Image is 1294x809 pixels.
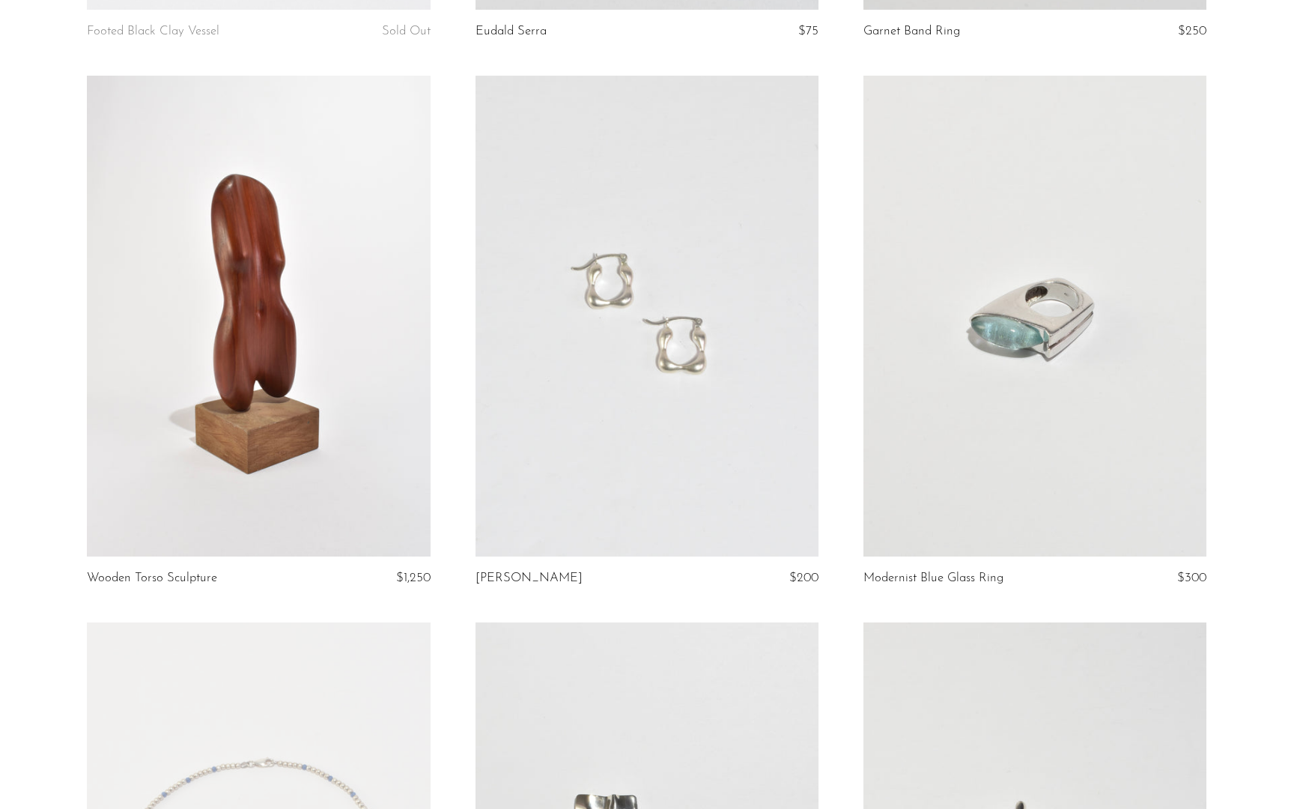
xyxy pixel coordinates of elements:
a: Eudald Serra [476,25,547,38]
span: $75 [798,25,818,37]
a: Garnet Band Ring [863,25,960,38]
a: Wooden Torso Sculpture [87,572,217,585]
span: $300 [1177,572,1206,584]
span: $1,250 [396,572,431,584]
a: Footed Black Clay Vessel [87,25,219,38]
span: $250 [1178,25,1206,37]
a: Modernist Blue Glass Ring [863,572,1003,585]
span: $200 [789,572,818,584]
a: [PERSON_NAME] [476,572,583,585]
span: Sold Out [382,25,431,37]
